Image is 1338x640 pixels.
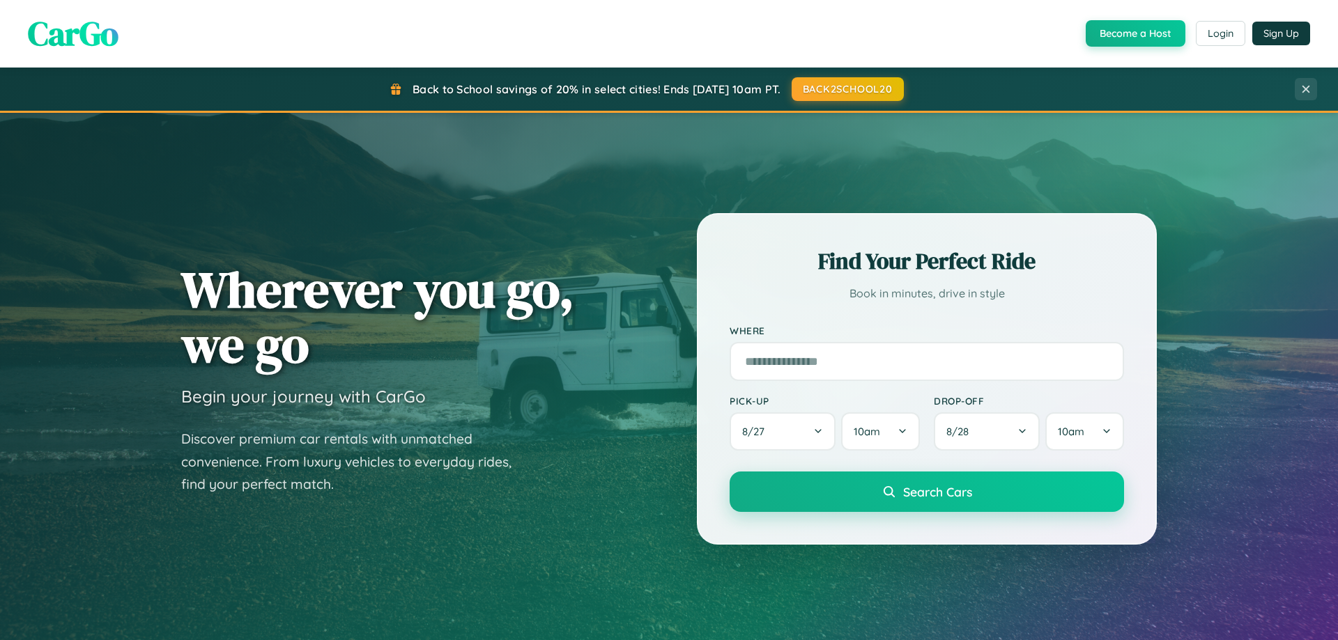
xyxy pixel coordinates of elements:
span: CarGo [28,10,118,56]
label: Where [730,325,1124,336]
button: 8/27 [730,412,836,451]
button: Sign Up [1252,22,1310,45]
p: Discover premium car rentals with unmatched convenience. From luxury vehicles to everyday rides, ... [181,428,530,496]
button: 10am [841,412,920,451]
span: 10am [854,425,880,438]
p: Book in minutes, drive in style [730,283,1124,304]
h3: Begin your journey with CarGo [181,386,426,407]
span: Back to School savings of 20% in select cities! Ends [DATE] 10am PT. [413,82,780,96]
span: 8 / 28 [946,425,976,438]
button: Become a Host [1086,20,1185,47]
button: 10am [1045,412,1124,451]
span: 8 / 27 [742,425,771,438]
span: 10am [1058,425,1084,438]
label: Drop-off [934,395,1124,407]
button: 8/28 [934,412,1040,451]
span: Search Cars [903,484,972,499]
button: Search Cars [730,471,1124,512]
label: Pick-up [730,395,920,407]
button: BACK2SCHOOL20 [792,77,904,101]
h2: Find Your Perfect Ride [730,246,1124,276]
button: Login [1196,21,1245,46]
h1: Wherever you go, we go [181,262,574,372]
